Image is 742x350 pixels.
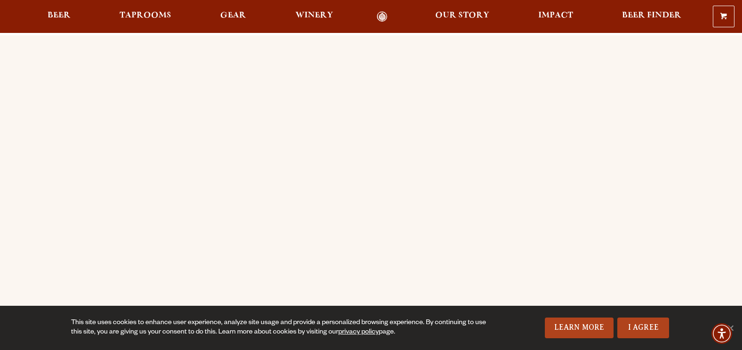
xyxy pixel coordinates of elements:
[435,12,489,19] span: Our Story
[71,318,488,337] div: This site uses cookies to enhance user experience, analyze site usage and provide a personalized ...
[365,11,400,22] a: Odell Home
[289,11,339,22] a: Winery
[545,318,614,338] a: Learn More
[429,11,495,22] a: Our Story
[616,11,687,22] a: Beer Finder
[295,12,333,19] span: Winery
[113,11,177,22] a: Taprooms
[338,329,379,336] a: privacy policy
[120,12,171,19] span: Taprooms
[617,318,669,338] a: I Agree
[41,11,77,22] a: Beer
[48,12,71,19] span: Beer
[538,12,573,19] span: Impact
[532,11,579,22] a: Impact
[622,12,681,19] span: Beer Finder
[220,12,246,19] span: Gear
[711,323,732,344] div: Accessibility Menu
[214,11,252,22] a: Gear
